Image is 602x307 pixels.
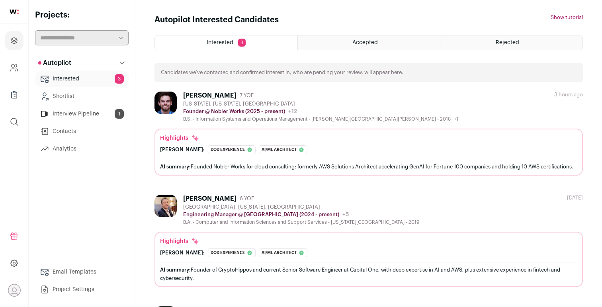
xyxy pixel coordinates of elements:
[154,92,583,176] a: [PERSON_NAME] 7 YOE [US_STATE], [US_STATE], [GEOGRAPHIC_DATA] Founder @ Nobler Works (2025 - pres...
[160,250,205,256] div: [PERSON_NAME]:
[183,211,339,218] p: Engineering Manager @ [GEOGRAPHIC_DATA] (2024 - present)
[554,92,583,98] div: 3 hours ago
[183,116,458,122] div: B.S. - Information Systems and Operations Management - [PERSON_NAME][GEOGRAPHIC_DATA][PERSON_NAME...
[154,92,177,114] img: 6100d3c3a5b593557a960a4365593f6372289f63a857245e1b9dd6ed6c1a368d.jpg
[238,39,246,47] span: 3
[183,92,236,100] div: [PERSON_NAME]
[115,74,124,84] span: 3
[10,10,19,14] img: wellfound-shorthand-0d5821cbd27db2630d0214b213865d53afaa358527fdda9d0ea32b1df1b89c2c.svg
[35,123,129,139] a: Contacts
[208,145,256,154] div: Dod experience
[183,219,419,225] div: B.A. - Computer and Information Sciences and Support Services - [US_STATE][GEOGRAPHIC_DATA] - 2019
[259,145,307,154] div: Ai/ml architect
[35,88,129,104] a: Shortlist
[551,14,583,21] button: Show tutorial
[259,248,307,257] div: Ai/ml architect
[352,40,378,45] span: Accepted
[183,101,458,107] div: [US_STATE], [US_STATE], [GEOGRAPHIC_DATA]
[240,92,254,99] span: 7 YOE
[161,69,403,76] p: Candidates we’ve contacted and confirmed interest in, who are pending your review, will appear here.
[5,31,23,50] a: Projects
[183,204,419,210] div: [GEOGRAPHIC_DATA], [US_STATE], [GEOGRAPHIC_DATA]
[115,109,124,119] span: 1
[288,109,297,114] span: +12
[183,195,236,203] div: [PERSON_NAME]
[35,106,129,122] a: Interview Pipeline1
[342,212,349,217] span: +5
[35,55,129,71] button: Autopilot
[567,195,583,201] div: [DATE]
[440,35,582,50] a: Rejected
[208,248,256,257] div: Dod experience
[35,282,129,297] a: Project Settings
[160,162,577,171] div: Founded Nobler Works for cloud consulting; formerly AWS Solutions Architect accelerating GenAI fo...
[160,266,577,282] div: Founder of CryptoHippos and current Senior Software Engineer at Capital One, with deep expertise ...
[5,85,23,104] a: Company Lists
[183,108,285,115] p: Founder @ Nobler Works (2025 - present)
[496,40,519,45] span: Rejected
[160,164,191,169] span: AI summary:
[298,35,440,50] a: Accepted
[160,267,191,272] span: AI summary:
[8,284,21,297] button: Open dropdown
[35,10,129,21] h2: Projects:
[38,58,71,68] p: Autopilot
[154,14,279,25] h1: Autopilot Interested Candidates
[154,195,583,287] a: [PERSON_NAME] 6 YOE [GEOGRAPHIC_DATA], [US_STATE], [GEOGRAPHIC_DATA] Engineering Manager @ [GEOGR...
[35,264,129,280] a: Email Templates
[35,141,129,157] a: Analytics
[454,117,458,121] span: +1
[207,40,233,45] span: Interested
[240,196,254,202] span: 6 YOE
[160,134,199,142] div: Highlights
[35,71,129,87] a: Interested3
[160,147,205,153] div: [PERSON_NAME]:
[154,195,177,217] img: 2f8adb2cb75876423b457c4ba95611ecf5e63ddb7f51311f11f77bc6138ecfa1.jpg
[5,58,23,77] a: Company and ATS Settings
[160,237,199,245] div: Highlights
